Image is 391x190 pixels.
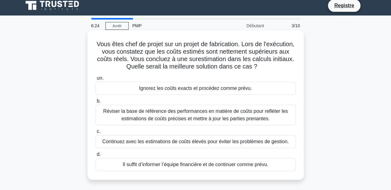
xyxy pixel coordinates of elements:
[97,152,101,157] font: d.
[291,23,300,28] font: 3/10
[103,108,288,121] font: Réviser la base de référence des performances en matière de coûts pour refléter les estimations d...
[97,129,100,134] font: c.
[123,162,268,167] font: Il suffit d’informer l’équipe financière et de continuer comme prévu.
[97,41,295,70] font: Vous êtes chef de projet sur un projet de fabrication. Lors de l'exécution, vous constatez que le...
[139,86,252,91] font: Ignorez les coûts exacts et procédez comme prévu.
[113,24,121,28] font: Arrêt
[102,139,289,144] font: Continuez avec les estimations de coûts élevés pour éviter les problèmes de gestion.
[97,98,101,104] font: b.
[334,3,354,8] font: Registre
[246,23,264,28] font: Débutant
[97,75,104,81] font: un.
[87,20,105,32] div: 6:24
[105,22,129,30] a: Arrêt
[330,2,358,9] a: Registre
[132,23,142,28] font: PMP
